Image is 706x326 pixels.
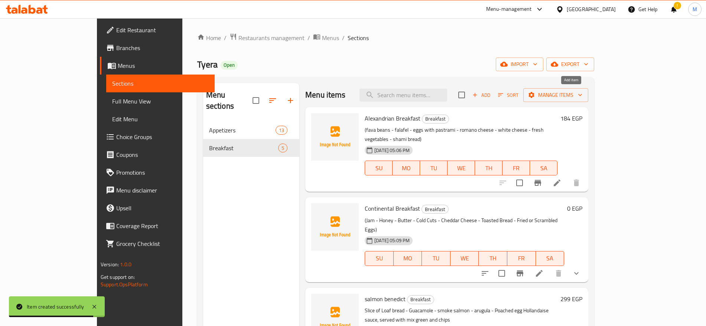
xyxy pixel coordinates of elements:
[422,115,449,124] div: Breakfast
[371,147,413,154] span: [DATE] 05:06 PM
[530,161,557,175] button: SA
[276,126,287,135] div: items
[368,253,390,264] span: SU
[425,253,448,264] span: TU
[100,146,215,164] a: Coupons
[100,21,215,39] a: Edit Restaurant
[368,163,390,174] span: SU
[365,203,420,214] span: Continental Breakfast
[322,33,339,42] span: Menus
[101,280,148,289] a: Support.OpsPlatform
[100,199,215,217] a: Upsell
[27,303,84,311] div: Item created successfully
[448,161,475,175] button: WE
[120,260,131,269] span: 1.0.0
[112,79,209,88] span: Sections
[469,89,493,101] button: Add
[552,60,588,69] span: export
[475,161,502,175] button: TH
[365,161,393,175] button: SU
[311,203,359,251] img: Continental Breakfast
[454,87,469,103] span: Select section
[478,163,500,174] span: TH
[100,217,215,235] a: Coverage Report
[278,144,287,152] div: items
[567,203,582,214] h6: 0 EGP
[502,60,537,69] span: import
[407,295,434,304] span: Breakfast
[523,88,588,102] button: Manage items
[197,33,594,43] nav: breadcrumb
[572,269,581,278] svg: Show Choices
[116,168,209,177] span: Promotions
[230,33,305,43] a: Restaurants management
[100,235,215,253] a: Grocery Checklist
[510,253,533,264] span: FR
[313,33,339,43] a: Menus
[279,145,287,152] span: 5
[422,251,450,266] button: TU
[118,61,209,70] span: Menus
[496,57,543,71] button: import
[100,164,215,181] a: Promotions
[101,272,135,282] span: Get support on:
[529,174,547,192] button: Branch-specific-item
[567,5,616,13] div: [GEOGRAPHIC_DATA]
[203,118,299,160] nav: Menu sections
[502,161,530,175] button: FR
[553,178,562,187] a: Edit menu item
[533,163,554,174] span: SA
[422,205,449,214] div: Breakfast
[203,121,299,139] div: Appetizers13
[394,251,422,266] button: MO
[116,221,209,230] span: Coverage Report
[539,253,562,264] span: SA
[348,33,369,42] span: Sections
[359,89,447,102] input: search
[365,125,557,144] p: (fava beans - falafel - eggs with pastrami - romano cheese - white cheese - fresh vegetables - sh...
[100,57,215,75] a: Menus
[550,264,567,282] button: delete
[197,56,218,73] span: Tyera
[512,175,527,191] span: Select to update
[479,251,507,266] button: TH
[116,26,209,34] span: Edit Restaurant
[420,161,448,175] button: TU
[371,237,413,244] span: [DATE] 05:09 PM
[422,205,448,214] span: Breakfast
[529,90,582,100] span: Manage items
[494,266,510,281] span: Select to update
[365,216,564,234] p: (Jam - Honey - Butter - Cold Cuts - Cheddar Cheese - Toasted Bread - Fried or Scrambled Eggs)
[106,110,215,128] a: Edit Menu
[238,33,305,42] span: Restaurants management
[365,251,393,266] button: SU
[100,181,215,199] a: Menu disclaimer
[397,253,419,264] span: MO
[209,144,278,152] span: Breakfast
[100,128,215,146] a: Choice Groups
[203,139,299,157] div: Breakfast5
[221,61,238,70] div: Open
[560,294,582,304] h6: 299 EGP
[209,126,276,135] span: Appetizers
[536,251,565,266] button: SA
[535,269,544,278] a: Edit menu item
[106,75,215,92] a: Sections
[311,113,359,161] img: Alexandrian Breakfast
[116,239,209,248] span: Grocery Checklist
[112,115,209,124] span: Edit Menu
[422,115,449,123] span: Breakfast
[224,33,227,42] li: /
[486,5,532,14] div: Menu-management
[396,163,417,174] span: MO
[498,91,518,99] span: Sort
[276,127,287,134] span: 13
[101,260,119,269] span: Version:
[471,91,491,99] span: Add
[106,92,215,110] a: Full Menu View
[507,251,536,266] button: FR
[248,93,264,108] span: Select all sections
